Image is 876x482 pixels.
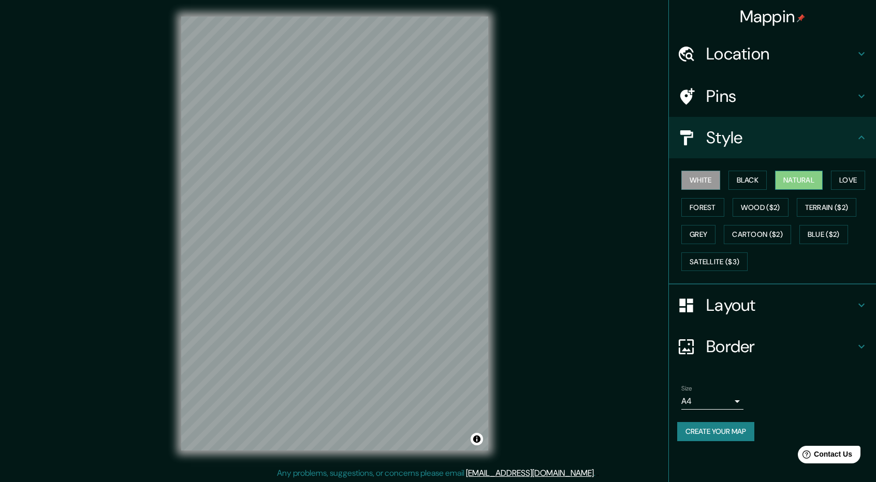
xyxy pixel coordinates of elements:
[681,198,724,217] button: Forest
[181,17,488,450] canvas: Map
[677,422,754,441] button: Create your map
[799,225,848,244] button: Blue ($2)
[706,43,855,64] h4: Location
[669,117,876,158] div: Style
[831,171,865,190] button: Love
[669,33,876,74] div: Location
[597,467,599,479] div: .
[471,433,483,445] button: Toggle attribution
[669,76,876,117] div: Pins
[728,171,767,190] button: Black
[595,467,597,479] div: .
[740,6,806,27] h4: Mappin
[681,252,748,272] button: Satellite ($3)
[681,171,720,190] button: White
[706,127,855,148] h4: Style
[706,336,855,357] h4: Border
[706,86,855,107] h4: Pins
[797,198,857,217] button: Terrain ($2)
[733,198,789,217] button: Wood ($2)
[797,14,805,22] img: pin-icon.png
[775,171,823,190] button: Natural
[466,468,594,478] a: [EMAIL_ADDRESS][DOMAIN_NAME]
[706,295,855,315] h4: Layout
[669,284,876,326] div: Layout
[681,384,692,393] label: Size
[681,225,716,244] button: Grey
[784,442,865,471] iframe: Help widget launcher
[277,467,595,479] p: Any problems, suggestions, or concerns please email .
[724,225,791,244] button: Cartoon ($2)
[681,393,743,410] div: A4
[669,326,876,367] div: Border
